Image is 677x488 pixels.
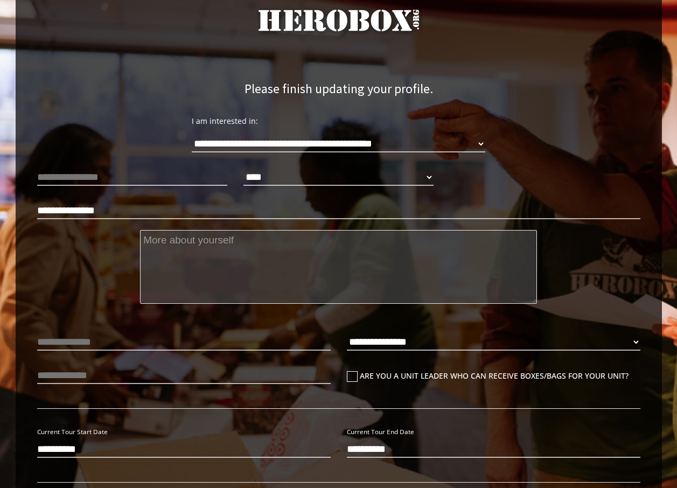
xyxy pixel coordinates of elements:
[192,82,485,96] h3: Please finish updating your profile.
[192,115,485,127] p: I am interested in:
[37,5,640,55] a: HeroBox
[347,370,640,382] label: Are you a unit leader who can receive boxes/bags for your unit?
[37,427,108,436] small: Current Tour Start Date
[347,427,414,436] small: Current Tour End Date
